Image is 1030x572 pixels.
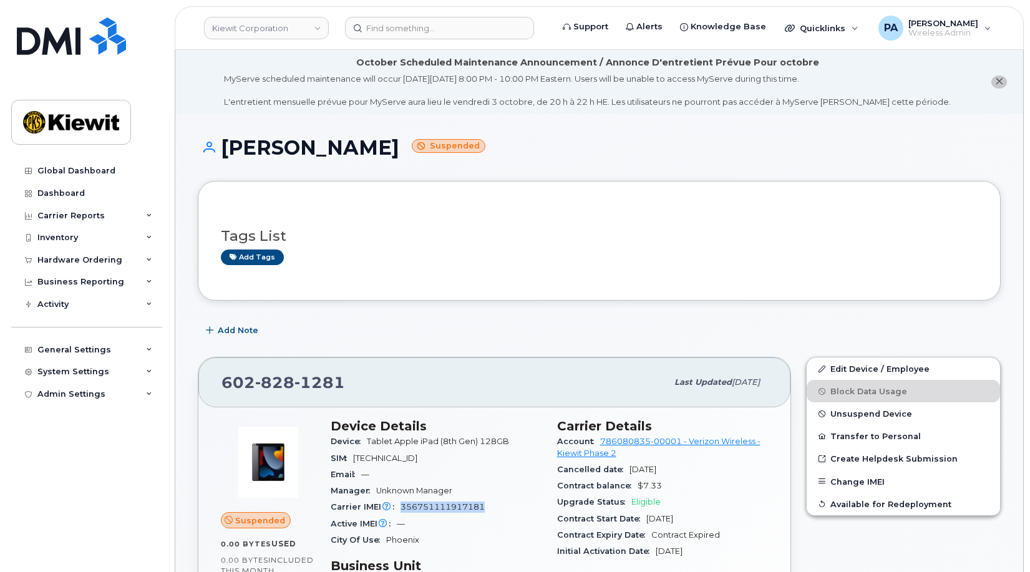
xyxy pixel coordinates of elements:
span: Contract Start Date [557,514,646,523]
span: Unknown Manager [376,486,452,495]
button: Transfer to Personal [807,425,1000,447]
button: Block Data Usage [807,380,1000,402]
span: [TECHNICAL_ID] [353,453,417,463]
button: Available for Redeployment [807,493,1000,515]
span: [DATE] [732,377,760,387]
div: October Scheduled Maintenance Announcement / Annonce D'entretient Prévue Pour octobre [356,56,819,69]
span: Device [331,437,367,446]
h3: Tags List [221,228,978,244]
a: Edit Device / Employee [807,357,1000,380]
span: Upgrade Status [557,497,631,507]
small: Suspended [412,139,485,153]
span: Contract balance [557,481,638,490]
span: Account [557,437,600,446]
span: Last updated [674,377,732,387]
h3: Carrier Details [557,419,769,434]
button: close notification [991,75,1007,89]
span: $7.33 [638,481,662,490]
span: — [397,519,405,528]
iframe: Messenger Launcher [976,518,1021,563]
span: Cancelled date [557,465,629,474]
span: 602 [221,373,345,392]
img: image20231002-3703462-d9dxlv.jpeg [231,425,306,500]
span: 0.00 Bytes [221,540,271,548]
span: 0.00 Bytes [221,556,268,565]
span: SIM [331,453,353,463]
button: Unsuspend Device [807,402,1000,425]
span: 1281 [294,373,345,392]
h3: Device Details [331,419,542,434]
span: Active IMEI [331,519,397,528]
span: Manager [331,486,376,495]
span: Email [331,470,361,479]
span: Contract Expiry Date [557,530,651,540]
button: Change IMEI [807,470,1000,493]
span: Available for Redeployment [830,499,951,508]
span: Unsuspend Device [830,409,912,419]
span: — [361,470,369,479]
div: MyServe scheduled maintenance will occur [DATE][DATE] 8:00 PM - 10:00 PM Eastern. Users will be u... [224,73,951,108]
span: Add Note [218,324,258,336]
a: Create Helpdesk Submission [807,447,1000,470]
span: Eligible [631,497,661,507]
button: Add Note [198,319,269,342]
span: [DATE] [629,465,656,474]
h1: [PERSON_NAME] [198,137,1001,158]
span: Phoenix [386,535,419,545]
span: Initial Activation Date [557,546,656,556]
span: [DATE] [656,546,683,556]
a: 786080835-00001 - Verizon Wireless - Kiewit Phase 2 [557,437,760,457]
span: 356751111917181 [401,502,485,511]
a: Add tags [221,250,284,265]
span: Contract Expired [651,530,720,540]
span: used [271,539,296,548]
span: Tablet Apple iPad (8th Gen) 128GB [367,437,509,446]
span: City Of Use [331,535,386,545]
span: Suspended [235,515,285,526]
span: 828 [255,373,294,392]
span: [DATE] [646,514,673,523]
span: Carrier IMEI [331,502,401,511]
